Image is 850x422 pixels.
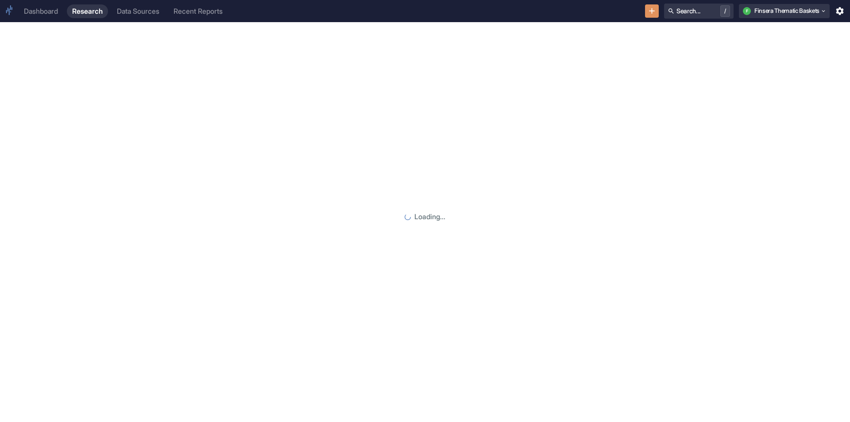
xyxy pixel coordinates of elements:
[112,4,165,18] a: Data Sources
[414,212,445,222] p: Loading...
[664,4,734,19] button: Search.../
[24,7,58,15] div: Dashboard
[743,7,751,15] div: F
[739,4,830,18] button: FFinsera Thematic Baskets
[19,4,63,18] a: Dashboard
[72,7,103,15] div: Research
[168,4,228,18] a: Recent Reports
[117,7,159,15] div: Data Sources
[174,7,223,15] div: Recent Reports
[67,4,108,18] a: Research
[645,4,659,18] button: New Resource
